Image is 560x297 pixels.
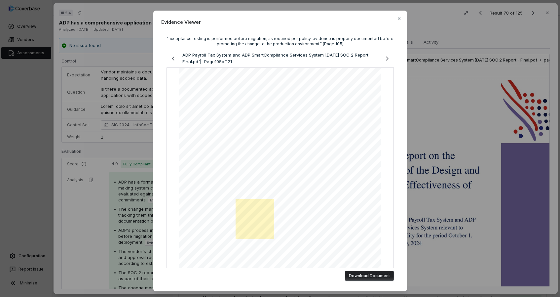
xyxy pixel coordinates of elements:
[345,271,394,281] button: Download Document
[167,36,394,47] div: "acceptance testing is performed before migration, as required per policy. evidence is properly d...
[381,55,394,63] button: Next page
[167,55,180,63] button: Previous page
[182,52,378,65] p: ADP Payroll Tax System and ADP SmartCompliance Services System [DATE] SOC 2 Report - Final.pdf | ...
[161,19,399,25] span: Evidence Viewer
